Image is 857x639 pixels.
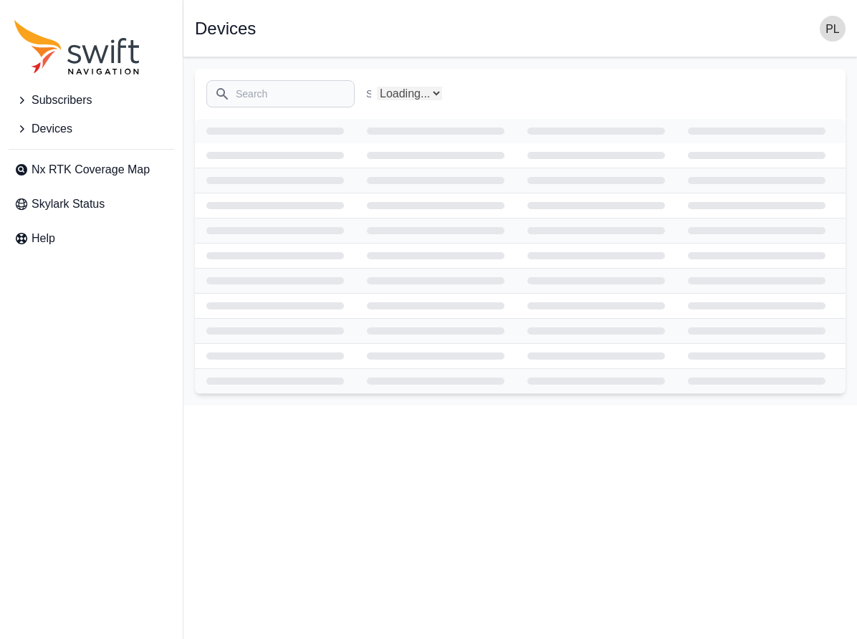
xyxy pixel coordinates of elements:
label: Subscriber Name [366,87,371,101]
span: Devices [32,120,72,138]
span: Subscribers [32,92,92,109]
h1: Devices [195,20,256,37]
a: Nx RTK Coverage Map [9,155,174,184]
a: Skylark Status [9,190,174,218]
input: Search [206,80,355,107]
button: Subscribers [9,86,174,115]
a: Help [9,224,174,253]
span: Help [32,230,55,247]
span: Skylark Status [32,196,105,213]
span: Nx RTK Coverage Map [32,161,150,178]
button: Devices [9,115,174,143]
img: user photo [820,16,846,42]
